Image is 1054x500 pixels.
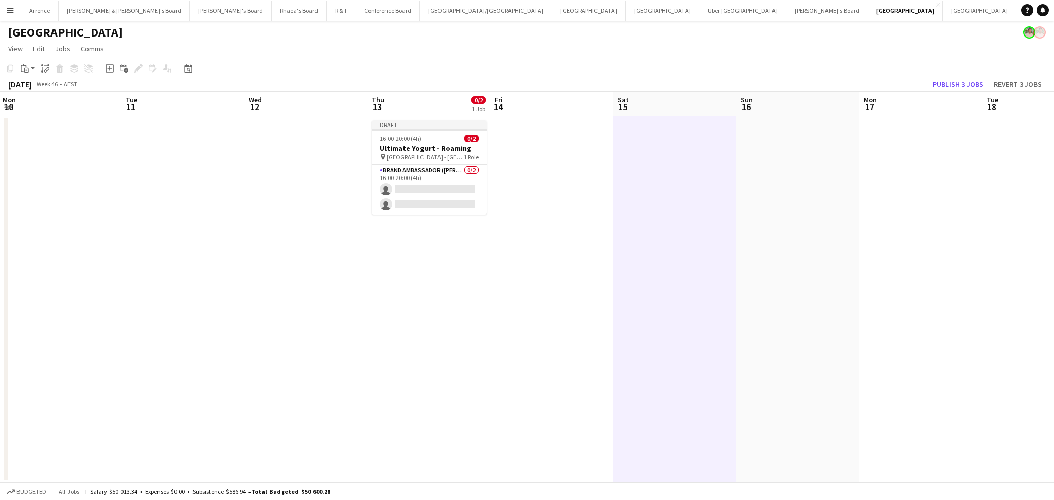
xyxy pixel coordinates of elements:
[327,1,356,21] button: R & T
[5,486,48,497] button: Budgeted
[699,1,786,21] button: Uber [GEOGRAPHIC_DATA]
[626,1,699,21] button: [GEOGRAPHIC_DATA]
[16,488,46,495] span: Budgeted
[552,1,626,21] button: [GEOGRAPHIC_DATA]
[21,1,59,21] button: Arrence
[90,488,330,495] div: Salary $50 013.34 + Expenses $0.00 + Subsistence $586.94 =
[786,1,868,21] button: [PERSON_NAME]'s Board
[1023,26,1035,39] app-user-avatar: Arrence Torres
[1033,26,1046,39] app-user-avatar: Arrence Torres
[943,1,1016,21] button: [GEOGRAPHIC_DATA]
[420,1,552,21] button: [GEOGRAPHIC_DATA]/[GEOGRAPHIC_DATA]
[251,488,330,495] span: Total Budgeted $50 600.28
[190,1,272,21] button: [PERSON_NAME]'s Board
[356,1,420,21] button: Conference Board
[868,1,943,21] button: [GEOGRAPHIC_DATA]
[57,488,81,495] span: All jobs
[272,1,327,21] button: Rhaea's Board
[59,1,190,21] button: [PERSON_NAME] & [PERSON_NAME]'s Board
